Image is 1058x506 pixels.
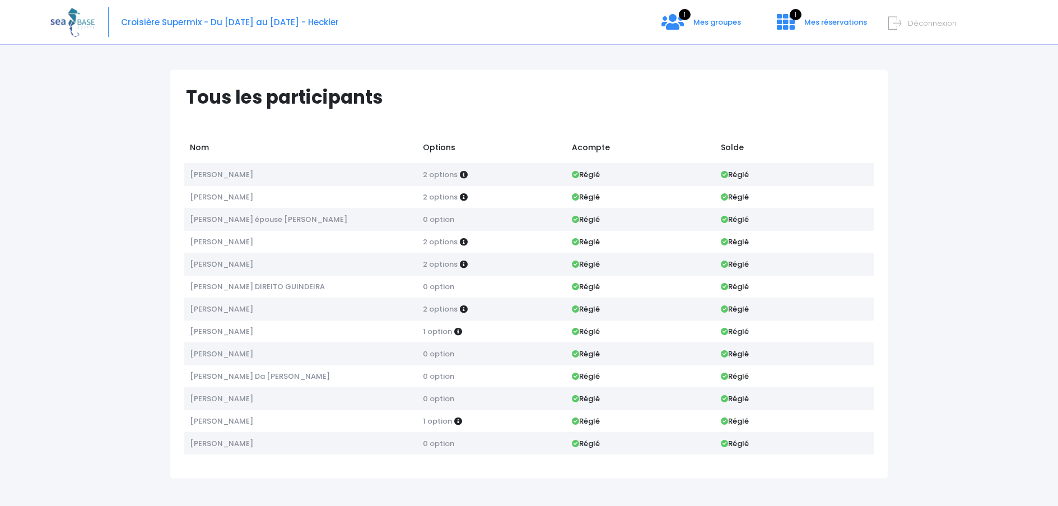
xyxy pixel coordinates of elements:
[804,17,867,27] span: Mes réservations
[652,21,750,31] a: 1 Mes groupes
[423,192,458,202] span: 2 options
[423,371,454,382] span: 0 option
[721,259,749,270] strong: Réglé
[721,304,749,314] strong: Réglé
[721,281,749,292] strong: Réglé
[566,136,715,163] td: Acompte
[190,438,253,449] span: [PERSON_NAME]
[190,169,253,180] span: [PERSON_NAME]
[715,136,874,163] td: Solde
[721,349,749,359] strong: Réglé
[572,371,600,382] strong: Réglé
[190,192,253,202] span: [PERSON_NAME]
[190,214,347,225] span: [PERSON_NAME] épouse [PERSON_NAME]
[423,393,454,404] span: 0 option
[572,236,600,247] strong: Réglé
[572,326,600,337] strong: Réglé
[184,136,417,163] td: Nom
[190,393,253,404] span: [PERSON_NAME]
[721,416,749,426] strong: Réglé
[423,281,454,292] span: 0 option
[768,21,874,31] a: 1 Mes réservations
[572,393,600,404] strong: Réglé
[190,326,253,337] span: [PERSON_NAME]
[121,16,339,28] span: Croisière Supermix - Du [DATE] au [DATE] - Heckler
[572,214,600,225] strong: Réglé
[423,416,452,426] span: 1 option
[721,169,749,180] strong: Réglé
[721,438,749,449] strong: Réglé
[790,9,801,20] span: 1
[721,371,749,382] strong: Réglé
[572,438,600,449] strong: Réglé
[423,326,452,337] span: 1 option
[572,304,600,314] strong: Réglé
[423,259,458,270] span: 2 options
[190,349,253,359] span: [PERSON_NAME]
[721,192,749,202] strong: Réglé
[693,17,741,27] span: Mes groupes
[417,136,566,163] td: Options
[190,371,330,382] span: [PERSON_NAME] Da [PERSON_NAME]
[721,393,749,404] strong: Réglé
[572,281,600,292] strong: Réglé
[423,169,458,180] span: 2 options
[423,236,458,247] span: 2 options
[423,214,454,225] span: 0 option
[572,192,600,202] strong: Réglé
[423,349,454,359] span: 0 option
[186,86,882,108] h1: Tous les participants
[572,416,600,426] strong: Réglé
[572,259,600,270] strong: Réglé
[190,416,253,426] span: [PERSON_NAME]
[572,169,600,180] strong: Réglé
[190,236,253,247] span: [PERSON_NAME]
[679,9,691,20] span: 1
[190,259,253,270] span: [PERSON_NAME]
[190,281,325,292] span: [PERSON_NAME] DIREITO GUINDEIRA
[908,18,957,29] span: Déconnexion
[572,349,600,359] strong: Réglé
[721,236,749,247] strong: Réglé
[721,326,749,337] strong: Réglé
[721,214,749,225] strong: Réglé
[190,304,253,314] span: [PERSON_NAME]
[423,304,458,314] span: 2 options
[423,438,454,449] span: 0 option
